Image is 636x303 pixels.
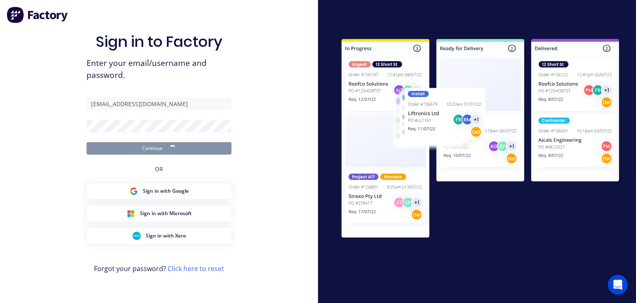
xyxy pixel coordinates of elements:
span: Sign in with Microsoft [140,210,192,217]
button: Microsoft Sign inSign in with Microsoft [87,206,231,221]
img: Microsoft Sign in [127,209,135,218]
span: Forgot your password? [94,264,224,274]
img: Xero Sign in [132,232,141,240]
button: Xero Sign inSign in with Xero [87,228,231,244]
span: Sign in with Xero [146,232,186,240]
a: Click here to reset [168,264,224,273]
img: Factory [7,7,69,23]
div: Open Intercom Messenger [608,275,628,295]
button: Google Sign inSign in with Google [87,183,231,199]
img: Google Sign in [130,187,138,195]
input: Email/Username [87,97,231,110]
span: Sign in with Google [143,187,189,195]
div: OR [155,155,163,183]
img: Sign in [325,24,636,256]
button: Continue [87,142,231,155]
h1: Sign in to Factory [96,33,222,51]
span: Enter your email/username and password. [87,57,231,81]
